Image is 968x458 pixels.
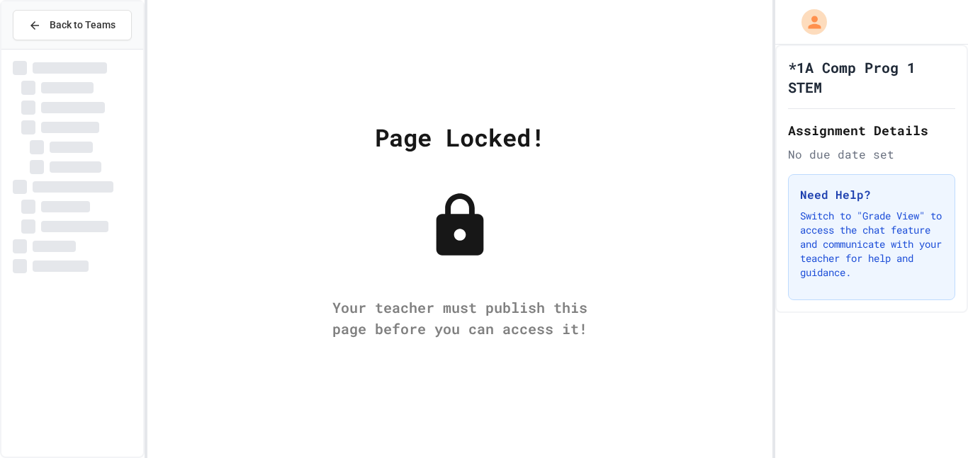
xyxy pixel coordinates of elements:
h1: *1A Comp Prog 1 STEM [788,57,955,97]
div: Your teacher must publish this page before you can access it! [318,297,602,339]
button: Back to Teams [13,10,132,40]
div: No due date set [788,146,955,163]
span: Back to Teams [50,18,116,33]
h3: Need Help? [800,186,943,203]
div: Page Locked! [375,119,545,155]
div: My Account [787,6,831,38]
p: Switch to "Grade View" to access the chat feature and communicate with your teacher for help and ... [800,209,943,280]
h2: Assignment Details [788,120,955,140]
